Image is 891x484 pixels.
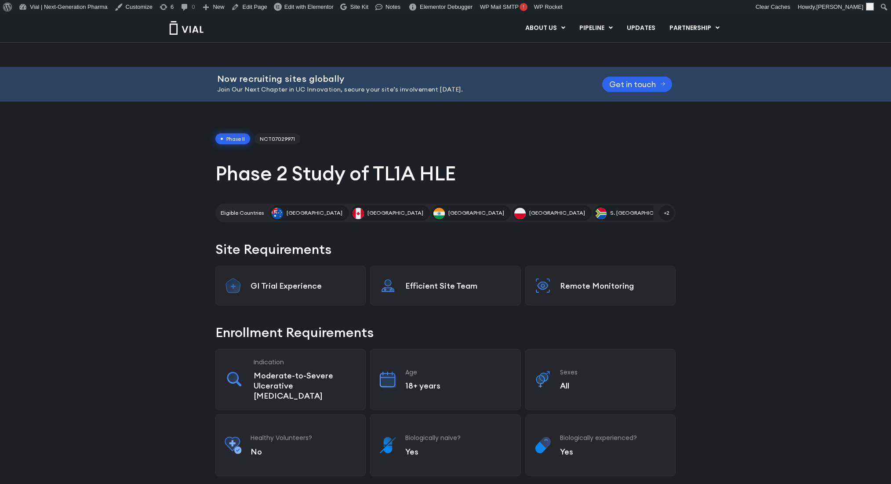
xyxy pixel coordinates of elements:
[405,447,512,457] p: Yes
[405,368,512,376] h3: Age
[217,74,580,84] h2: Now recruiting sites globally
[215,323,676,342] h2: Enrollment Requirements
[367,209,423,217] span: [GEOGRAPHIC_DATA]
[662,21,727,36] a: PARTNERSHIPMenu Toggle
[169,21,204,35] img: Vial Logo
[405,381,512,391] p: 18+ years
[518,21,572,36] a: ABOUT USMenu Toggle
[572,21,619,36] a: PIPELINEMenu Toggle
[560,381,666,391] p: All
[520,3,527,11] span: !
[529,209,585,217] span: [GEOGRAPHIC_DATA]
[350,4,368,10] span: Site Kit
[251,434,357,442] h3: Healthy Volunteers?
[251,281,357,291] p: GI Trial Experience
[287,209,342,217] span: [GEOGRAPHIC_DATA]
[215,133,250,145] span: Phase II
[610,209,672,217] span: S. [GEOGRAPHIC_DATA]
[602,77,673,92] a: Get in touch
[560,447,666,457] p: Yes
[560,434,666,442] h3: Biologically experienced?
[284,4,334,10] span: Edit with Elementor
[560,368,666,376] h3: Sexes
[560,281,666,291] p: Remote Monitoring
[272,208,283,219] img: Australia
[217,85,580,95] p: Join Our Next Chapter in UC Innovation, secure your site’s involvement [DATE].
[659,205,674,220] span: +2
[251,447,357,457] p: No
[448,209,504,217] span: [GEOGRAPHIC_DATA]
[254,370,356,401] p: Moderate-to-Severe Ulcerative [MEDICAL_DATA]
[609,81,656,88] span: Get in touch
[215,240,676,259] h2: Site Requirements
[595,208,607,219] img: S. Africa
[215,161,676,186] h1: Phase 2 Study of TL1A HLE
[433,208,445,219] img: India
[514,208,526,219] img: Poland
[255,133,300,145] span: NCT07029971
[254,358,356,366] h3: Indication
[221,209,264,217] h2: Eligible Countries
[816,4,863,10] span: [PERSON_NAME]
[620,21,662,36] a: UPDATES
[405,281,512,291] p: Efficient Site Team
[353,208,364,219] img: Canada
[405,434,512,442] h3: Biologically naive?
